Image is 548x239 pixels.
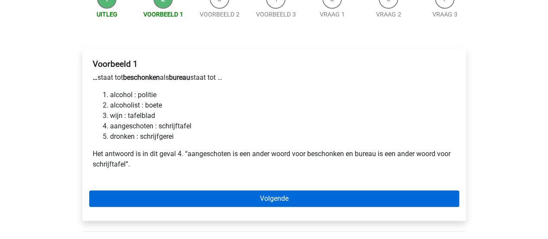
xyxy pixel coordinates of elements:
li: alcohol : politie [110,90,456,100]
b: … [93,73,97,82]
a: Voorbeeld 3 [256,11,296,18]
a: Volgende [89,190,459,207]
a: Vraag 3 [432,11,457,18]
b: Voorbeeld 1 [93,59,138,69]
a: Uitleg [97,11,117,18]
li: aangeschoten : schrijftafel [110,121,456,131]
p: Het antwoord is in dit geval 4. “aangeschoten is een ander woord voor beschonken en bureau is een... [93,149,456,170]
a: Voorbeeld 1 [143,11,183,18]
b: beschonken [123,73,160,82]
a: Voorbeeld 2 [200,11,240,18]
li: wijn : tafelblad [110,111,456,121]
a: Vraag 2 [376,11,401,18]
li: dronken : schrijfgerei [110,131,456,142]
a: Vraag 1 [320,11,345,18]
p: staat tot als staat tot … [93,72,456,83]
li: alcoholist : boete [110,100,456,111]
b: bureau [169,73,190,82]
